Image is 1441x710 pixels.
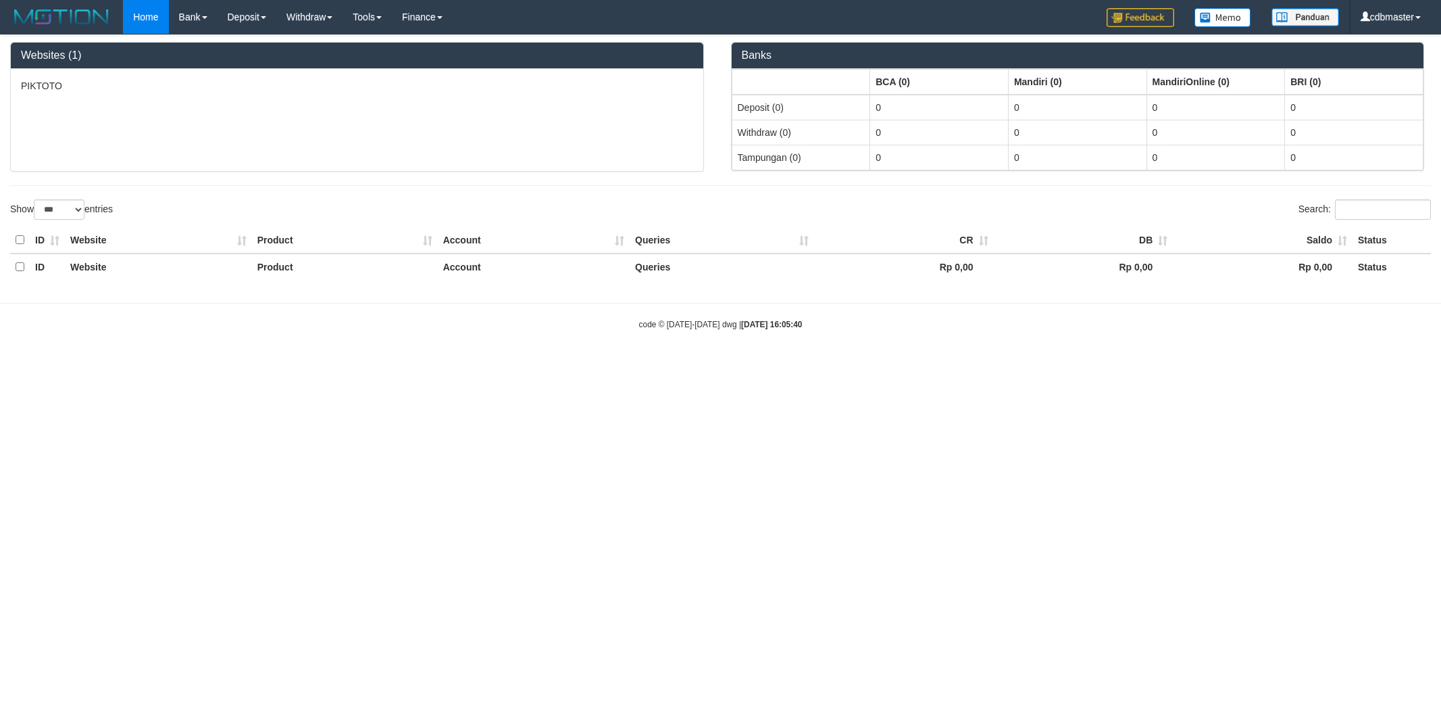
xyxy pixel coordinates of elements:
[438,227,630,254] th: Account
[10,199,113,220] label: Show entries
[814,254,994,280] th: Rp 0,00
[732,69,870,95] th: Group: activate to sort column ascending
[1298,199,1431,220] label: Search:
[1107,8,1174,27] img: Feedback.jpg
[1285,145,1423,170] td: 0
[1008,145,1146,170] td: 0
[34,199,84,220] select: Showentries
[870,69,1009,95] th: Group: activate to sort column ascending
[30,254,65,280] th: ID
[1008,69,1146,95] th: Group: activate to sort column ascending
[630,254,814,280] th: Queries
[1194,8,1251,27] img: Button%20Memo.svg
[814,227,994,254] th: CR
[1285,95,1423,120] td: 0
[1335,199,1431,220] input: Search:
[65,227,252,254] th: Website
[65,254,252,280] th: Website
[1146,120,1285,145] td: 0
[10,7,113,27] img: MOTION_logo.png
[994,227,1173,254] th: DB
[732,145,870,170] td: Tampungan (0)
[742,49,1414,62] h3: Banks
[630,227,814,254] th: Queries
[1008,95,1146,120] td: 0
[1352,227,1431,254] th: Status
[994,254,1173,280] th: Rp 0,00
[732,95,870,120] td: Deposit (0)
[1008,120,1146,145] td: 0
[741,320,802,329] strong: [DATE] 16:05:40
[21,79,693,93] p: PIKTOTO
[1271,8,1339,26] img: panduan.png
[1285,69,1423,95] th: Group: activate to sort column ascending
[1146,145,1285,170] td: 0
[30,227,65,254] th: ID
[870,120,1009,145] td: 0
[1173,227,1352,254] th: Saldo
[870,145,1009,170] td: 0
[1146,95,1285,120] td: 0
[870,95,1009,120] td: 0
[252,227,438,254] th: Product
[1285,120,1423,145] td: 0
[639,320,803,329] small: code © [DATE]-[DATE] dwg |
[438,254,630,280] th: Account
[252,254,438,280] th: Product
[1352,254,1431,280] th: Status
[732,120,870,145] td: Withdraw (0)
[21,49,693,62] h3: Websites (1)
[1173,254,1352,280] th: Rp 0,00
[1146,69,1285,95] th: Group: activate to sort column ascending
